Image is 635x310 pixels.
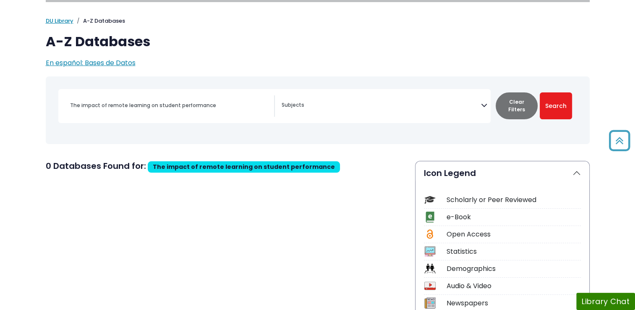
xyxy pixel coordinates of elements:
h1: A-Z Databases [46,34,590,50]
div: Newspapers [447,298,581,308]
img: Icon Scholarly or Peer Reviewed [424,194,436,205]
nav: breadcrumb [46,17,590,25]
div: Scholarly or Peer Reviewed [447,195,581,205]
div: e-Book [447,212,581,222]
a: DU Library [46,17,73,25]
div: Demographics [447,264,581,274]
a: Back to Top [606,134,633,148]
a: En español: Bases de Datos [46,58,136,68]
button: Library Chat [576,293,635,310]
nav: Search filters [46,76,590,144]
img: Icon Demographics [424,263,436,274]
button: Submit for Search Results [540,92,572,119]
span: The impact of remote learning on student performance [153,163,335,171]
img: Icon Open Access [425,229,435,240]
div: Statistics [447,247,581,257]
img: Icon Newspapers [424,297,436,309]
button: Icon Legend [415,161,589,185]
img: Icon e-Book [424,211,436,223]
img: Icon Audio & Video [424,280,436,292]
button: Clear Filters [496,92,538,119]
input: Search database by title or keyword [65,99,274,111]
img: Icon Statistics [424,246,436,257]
textarea: Search [282,102,481,109]
div: Open Access [447,229,581,239]
div: Audio & Video [447,281,581,291]
li: A-Z Databases [73,17,125,25]
span: 0 Databases Found for: [46,160,146,172]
